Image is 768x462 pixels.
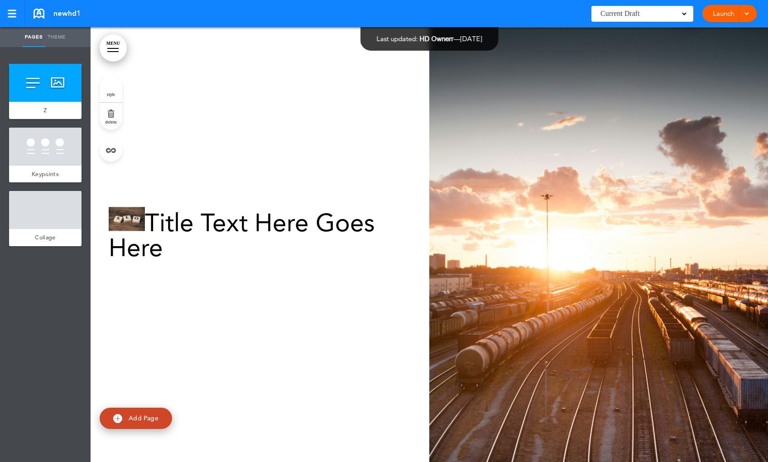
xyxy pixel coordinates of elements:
span: Add Page [129,414,158,422]
a: delete [100,103,122,130]
a: Z [9,102,82,119]
span: style [107,91,115,97]
span: Last updated: [377,34,418,43]
img: pexels-photo-270637.jpeg [109,207,145,231]
span: delete [105,119,117,124]
span: HD Ownerr [420,34,454,43]
span: Keypoints [32,170,59,178]
img: photo-1434871619871-1f315a50efba [429,27,768,462]
div: — [377,35,482,43]
span: newhd1 [53,9,81,19]
img: add.svg [113,414,122,423]
span: Collage [35,233,55,241]
a: Pages [23,27,45,47]
a: MENU [100,34,127,62]
a: style [100,75,122,102]
span: [DATE] [461,34,482,43]
h1: Title Text Here Goes Here [109,207,411,260]
a: Theme [45,27,68,47]
a: Launch [709,5,738,22]
span: Z [43,106,47,114]
a: Add Page [100,408,172,429]
span: Current Draft [600,7,640,20]
a: Collage [9,229,82,246]
a: Keypoints [9,166,82,183]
